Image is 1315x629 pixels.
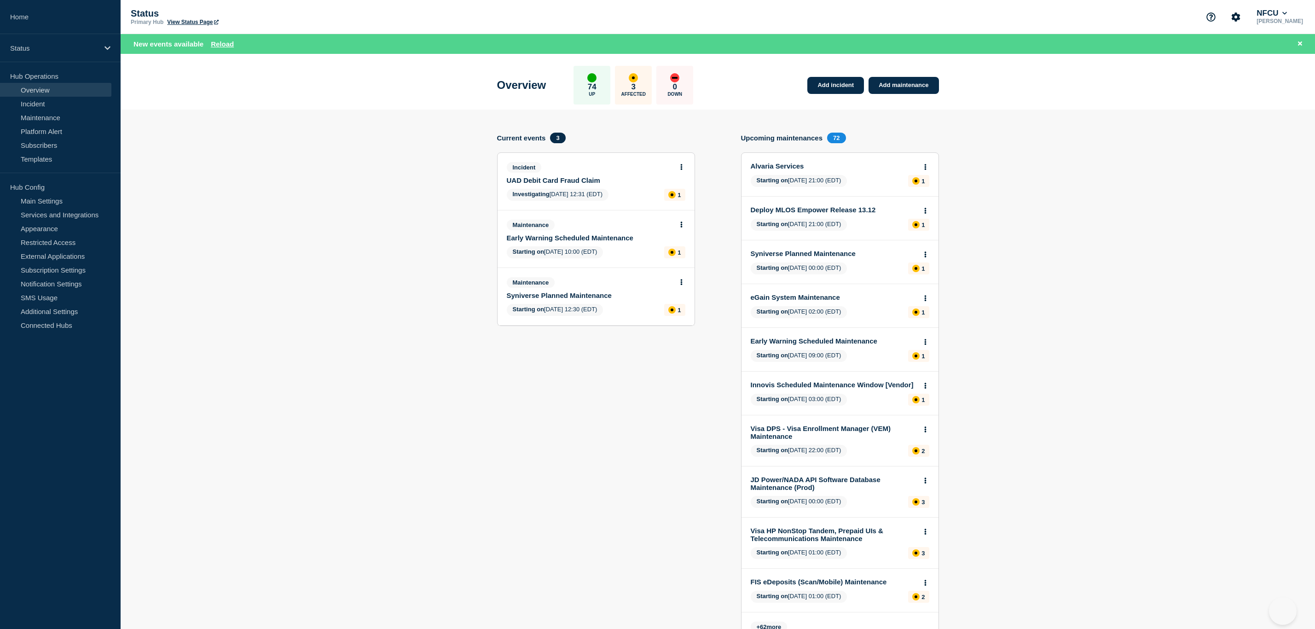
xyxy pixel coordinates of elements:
iframe: Help Scout Beacon - Open [1269,597,1297,625]
span: Starting on [757,177,788,184]
span: [DATE] 21:00 (EDT) [751,219,847,231]
button: Support [1201,7,1221,27]
div: up [587,73,597,82]
p: Status [10,44,98,52]
div: affected [668,191,676,198]
a: Early Warning Scheduled Maintenance [507,234,673,242]
a: Early Warning Scheduled Maintenance [751,337,917,345]
div: affected [912,177,920,185]
span: [DATE] 09:00 (EDT) [751,350,847,362]
p: Affected [621,92,646,97]
a: Add maintenance [869,77,938,94]
div: affected [912,447,920,454]
div: affected [912,498,920,506]
span: Starting on [757,549,788,556]
a: FIS eDeposits (Scan/Mobile) Maintenance [751,578,917,586]
a: UAD Debit Card Fraud Claim [507,176,673,184]
a: Add incident [807,77,864,94]
span: [DATE] 21:00 (EDT) [751,175,847,187]
span: Starting on [757,396,788,402]
div: affected [912,396,920,403]
span: 3 [550,133,565,143]
span: Starting on [513,248,545,255]
p: Primary Hub [131,19,163,25]
span: [DATE] 03:00 (EDT) [751,394,847,406]
span: Starting on [757,221,788,227]
div: down [670,73,679,82]
p: 1 [921,353,925,360]
a: JD Power/NADA API Software Database Maintenance (Prod) [751,476,917,491]
span: [DATE] 12:31 (EDT) [507,189,609,201]
p: 1 [921,309,925,316]
p: 1 [921,221,925,228]
p: 1 [921,178,925,185]
div: affected [912,549,920,557]
span: Maintenance [507,277,555,288]
p: 2 [921,594,925,600]
span: [DATE] 02:00 (EDT) [751,306,847,318]
span: Starting on [757,593,788,600]
p: Down [667,92,682,97]
span: Maintenance [507,220,555,230]
span: Starting on [757,498,788,505]
p: 74 [588,82,597,92]
p: 3 [921,550,925,557]
p: 1 [921,396,925,403]
span: Incident [507,162,542,173]
span: 72 [827,133,846,143]
p: Up [589,92,595,97]
button: Reload [211,40,234,48]
p: 1 [678,249,681,256]
a: Syniverse Planned Maintenance [507,291,673,299]
a: Visa DPS - Visa Enrollment Manager (VEM) Maintenance [751,425,917,440]
h4: Upcoming maintenances [741,134,823,142]
div: affected [629,73,638,82]
span: Starting on [757,308,788,315]
span: [DATE] 22:00 (EDT) [751,445,847,457]
span: [DATE] 12:30 (EDT) [507,304,603,316]
a: Syniverse Planned Maintenance [751,250,917,257]
p: 1 [678,192,681,198]
p: 0 [673,82,677,92]
h4: Current events [497,134,546,142]
div: affected [912,593,920,600]
div: affected [912,309,920,316]
p: 2 [921,448,925,454]
span: Starting on [757,352,788,359]
button: Account settings [1226,7,1245,27]
a: Innovis Scheduled Maintenance Window [Vendor] [751,381,917,389]
button: NFCU [1255,9,1289,18]
p: [PERSON_NAME] [1255,18,1305,24]
a: eGain System Maintenance [751,293,917,301]
p: 1 [921,265,925,272]
span: [DATE] 01:00 (EDT) [751,591,847,603]
span: [DATE] 00:00 (EDT) [751,496,847,508]
a: Alvaria Services [751,162,917,170]
a: Deploy MLOS Empower Release 13.12 [751,206,917,214]
span: Starting on [757,264,788,271]
span: Starting on [757,447,788,454]
p: Status [131,8,315,19]
span: New events available [133,40,203,48]
span: Investigating [513,191,550,198]
span: [DATE] 00:00 (EDT) [751,262,847,274]
p: 3 [631,82,636,92]
p: 3 [921,499,925,506]
div: affected [668,249,676,256]
a: Visa HP NonStop Tandem, Prepaid UIs & Telecommunications Maintenance [751,527,917,542]
span: [DATE] 10:00 (EDT) [507,246,603,258]
p: 1 [678,307,681,314]
div: affected [912,352,920,360]
span: Starting on [513,306,545,313]
a: View Status Page [167,19,218,25]
div: affected [912,221,920,228]
span: [DATE] 01:00 (EDT) [751,547,847,559]
div: affected [668,306,676,314]
div: affected [912,265,920,272]
h1: Overview [497,79,546,92]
